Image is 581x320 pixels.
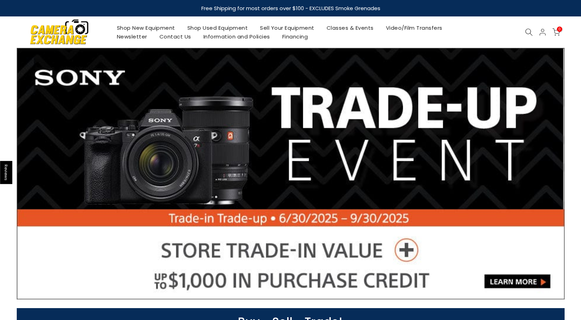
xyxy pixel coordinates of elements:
[557,27,562,32] span: 0
[181,23,254,32] a: Shop Used Equipment
[153,32,197,41] a: Contact Us
[278,288,282,292] li: Page dot 2
[320,23,380,32] a: Classes & Events
[276,32,314,41] a: Financing
[552,28,560,36] a: 0
[292,288,296,292] li: Page dot 4
[300,288,304,292] li: Page dot 5
[380,23,448,32] a: Video/Film Transfers
[307,288,311,292] li: Page dot 6
[254,23,321,32] a: Sell Your Equipment
[270,288,274,292] li: Page dot 1
[111,32,153,41] a: Newsletter
[285,288,289,292] li: Page dot 3
[111,23,181,32] a: Shop New Equipment
[197,32,276,41] a: Information and Policies
[201,5,380,12] strong: Free Shipping for most orders over $100 - EXCLUDES Smoke Grenades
